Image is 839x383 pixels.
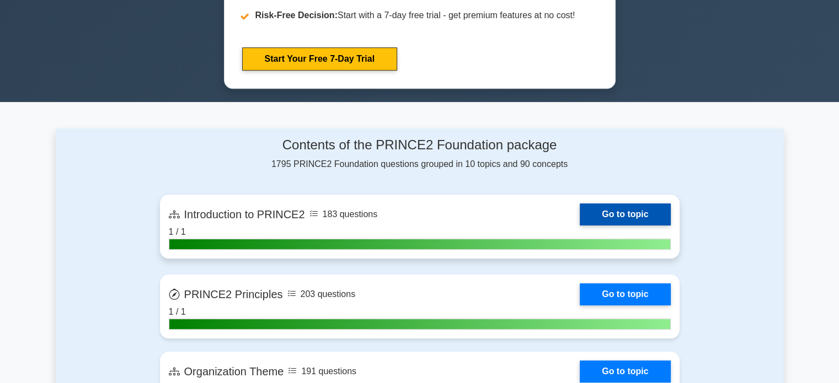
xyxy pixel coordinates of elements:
h4: Contents of the PRINCE2 Foundation package [160,137,680,153]
a: Go to topic [580,203,670,225]
a: Start Your Free 7-Day Trial [242,47,397,71]
a: Go to topic [580,360,670,382]
div: 1795 PRINCE2 Foundation questions grouped in 10 topics and 90 concepts [160,137,680,171]
a: Go to topic [580,283,670,305]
